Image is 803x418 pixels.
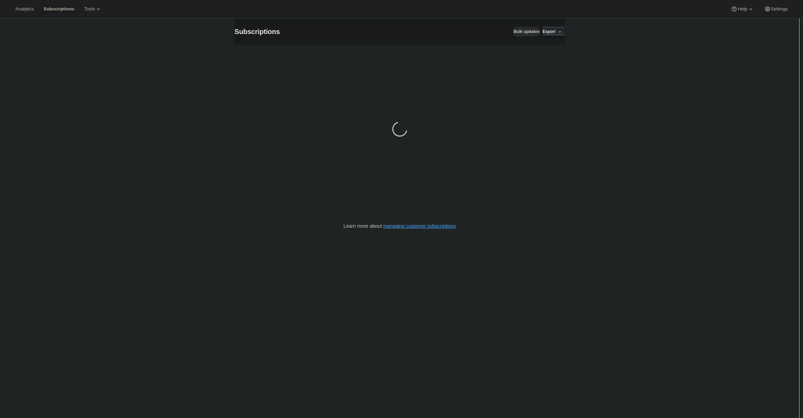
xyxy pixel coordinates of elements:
[771,6,788,12] span: Settings
[542,27,555,36] button: Export
[760,4,792,14] button: Settings
[727,4,758,14] button: Help
[11,4,38,14] button: Analytics
[343,223,456,229] p: Learn more about
[43,6,74,12] span: Subscriptions
[39,4,79,14] button: Subscriptions
[542,29,555,34] span: Export
[15,6,34,12] span: Analytics
[738,6,747,12] span: Help
[513,29,540,34] span: Bulk updates
[383,223,456,229] a: managing customer subscriptions
[84,6,95,12] span: Tools
[235,28,280,35] span: Subscriptions
[80,4,106,14] button: Tools
[513,27,540,36] button: Bulk updates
